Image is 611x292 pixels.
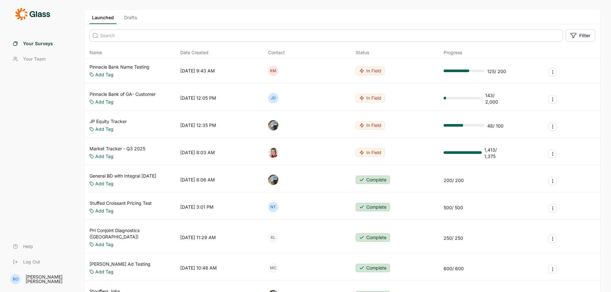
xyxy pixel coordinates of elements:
span: Filter [579,32,590,39]
button: Filter [565,29,595,42]
div: JD [268,93,278,103]
div: [DATE] 12:05 PM [180,95,216,101]
div: [DATE] 12:35 PM [180,122,216,129]
div: BO [10,274,21,284]
div: KL [268,232,278,243]
a: Stuffed Croissant Pricing Test [89,200,152,206]
a: Add Tag [95,126,114,132]
a: Launched [89,14,116,24]
div: NT [268,202,278,212]
div: 48 / 100 [487,123,504,129]
div: 600 / 600 [444,265,464,272]
div: 143 / 2,000 [485,92,508,105]
img: ocn8z7iqvmiiaveqkfqd.png [268,175,278,185]
img: xuxf4ugoqyvqjdx4ebsr.png [268,147,278,158]
input: Search [89,29,563,42]
div: [DATE] 8:03 AM [180,149,215,156]
button: Survey Actions [548,68,557,76]
div: Contact [268,49,285,56]
img: ocn8z7iqvmiiaveqkfqd.png [268,120,278,130]
a: Pinnacle Bank Name Testing [89,64,149,70]
div: Progress [444,49,462,56]
a: [PERSON_NAME] Ad Testing [89,261,150,267]
button: In Field [356,94,385,102]
a: Add Tag [95,269,114,275]
div: [DATE] 11:29 AM [180,234,216,241]
a: Add Tag [95,180,114,187]
button: Survey Actions [548,177,557,185]
div: KM [268,66,278,76]
div: [DATE] 10:48 AM [180,265,217,271]
button: Complete [356,264,390,272]
button: Complete [356,176,390,184]
span: Log Out [23,259,40,265]
a: Drafts [122,14,140,24]
button: In Field [356,121,385,129]
div: 500 / 500 [444,204,463,211]
a: Add Tag [95,241,114,248]
div: [DATE] 8:06 AM [180,177,215,183]
button: Survey Actions [548,265,557,273]
a: PH Conjoint Diagnostics ([GEOGRAPHIC_DATA]) [89,227,178,240]
button: Survey Actions [548,150,557,158]
a: Add Tag [95,153,114,160]
div: [PERSON_NAME] [PERSON_NAME] [26,275,66,284]
span: Your Team [23,56,46,62]
a: Add Tag [95,71,114,78]
span: Name [89,49,102,56]
div: 125 / 200 [487,68,506,75]
div: 200 / 200 [444,177,464,184]
span: Help [23,243,33,250]
button: Survey Actions [548,95,557,104]
div: 250 / 250 [444,235,463,241]
a: JP Equity Tracker [89,118,127,125]
div: [DATE] 9:43 AM [180,68,215,74]
div: [DATE] 3:01 PM [180,204,214,210]
button: Complete [356,233,390,242]
div: 1,413 / 1,375 [484,147,508,160]
a: General BD with Integral [DATE] [89,173,156,179]
button: In Field [356,148,385,157]
button: Complete [356,203,390,211]
a: Pinnacle Bank of GA- Customer [89,91,156,97]
a: Market Tracker - Q3 2025 [89,146,145,152]
button: In Field [356,67,385,75]
div: Status [356,49,369,56]
div: MC [268,263,278,273]
span: Your Surveys [23,40,53,47]
a: Add Tag [95,208,114,214]
button: Survey Actions [548,204,557,213]
button: Survey Actions [548,235,557,243]
span: Date Created [180,49,208,56]
button: Survey Actions [548,122,557,131]
a: Add Tag [95,99,114,105]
